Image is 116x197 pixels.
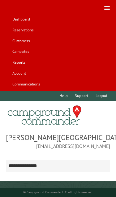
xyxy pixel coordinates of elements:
[72,91,91,101] a: Support
[6,132,110,150] span: [PERSON_NAME][GEOGRAPHIC_DATA] [EMAIL_ADDRESS][DOMAIN_NAME]
[9,25,36,35] a: Reservations
[92,91,110,101] a: Logout
[9,47,32,57] a: Campsites
[23,190,93,194] small: © Campground Commander LLC. All rights reserved.
[9,58,28,67] a: Reports
[9,36,32,46] a: Customers
[9,68,29,78] a: Account
[9,79,43,89] a: Communications
[6,103,83,127] img: Campground Commander
[57,91,71,101] a: Help
[9,15,33,24] a: Dashboard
